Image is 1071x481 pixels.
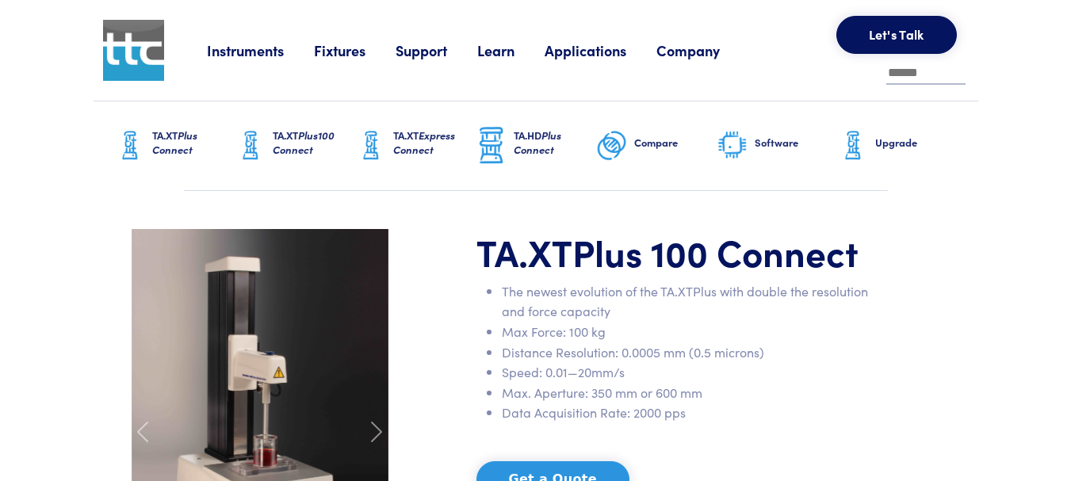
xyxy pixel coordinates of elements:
a: Fixtures [314,40,396,60]
h6: Software [755,136,837,150]
img: ttc_logo_1x1_v1.0.png [103,20,164,81]
h1: TA.XT [476,229,871,275]
span: Plus 100 Connect [572,226,859,277]
span: Plus Connect [152,128,197,157]
li: Max Force: 100 kg [502,322,871,342]
h6: TA.XT [393,128,476,157]
a: TA.XTPlus Connect [114,101,235,190]
li: Max. Aperture: 350 mm or 600 mm [502,383,871,403]
button: Let's Talk [836,16,957,54]
h6: TA.XT [152,128,235,157]
h6: TA.HD [514,128,596,157]
li: The newest evolution of the TA.XTPlus with double the resolution and force capacity [502,281,871,322]
a: Instruments [207,40,314,60]
img: ta-xt-graphic.png [114,126,146,166]
span: Plus Connect [514,128,561,157]
img: ta-hd-graphic.png [476,125,507,166]
span: Plus100 Connect [273,128,335,157]
img: compare-graphic.png [596,126,628,166]
a: TA.HDPlus Connect [476,101,596,190]
img: ta-xt-graphic.png [837,126,869,166]
li: Data Acquisition Rate: 2000 pps [502,403,871,423]
a: TA.XTPlus100 Connect [235,101,355,190]
a: Compare [596,101,717,190]
h6: TA.XT [273,128,355,157]
li: Distance Resolution: 0.0005 mm (0.5 microns) [502,342,871,363]
a: Support [396,40,477,60]
img: ta-xt-graphic.png [235,126,266,166]
span: Express Connect [393,128,455,157]
h6: Compare [634,136,717,150]
a: Applications [545,40,656,60]
img: software-graphic.png [717,129,748,162]
a: Software [717,101,837,190]
img: ta-xt-graphic.png [355,126,387,166]
li: Speed: 0.01—20mm/s [502,362,871,383]
a: Upgrade [837,101,958,190]
a: Company [656,40,750,60]
a: TA.XTExpress Connect [355,101,476,190]
h6: Upgrade [875,136,958,150]
a: Learn [477,40,545,60]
